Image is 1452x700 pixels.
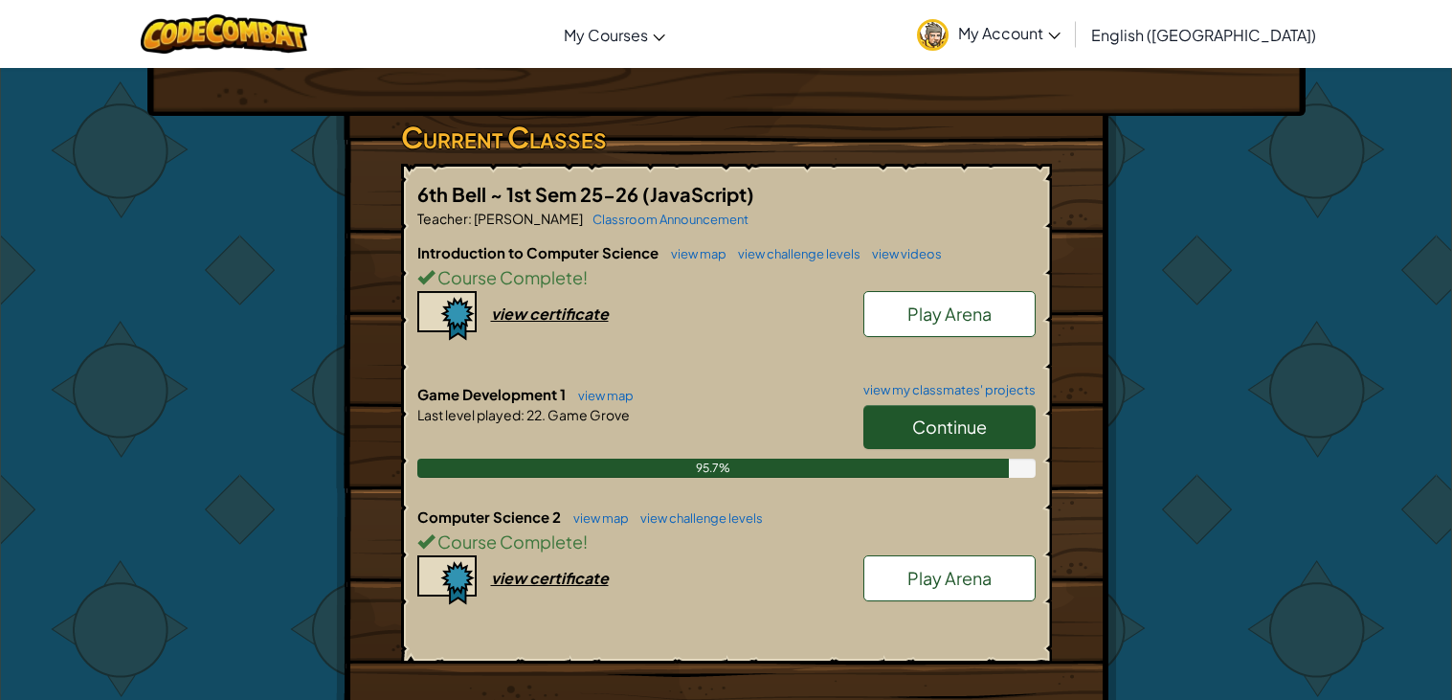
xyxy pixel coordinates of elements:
img: CodeCombat logo [141,14,308,54]
a: My Courses [554,9,675,60]
a: view challenge levels [631,510,763,526]
span: Play Arena [907,567,992,589]
div: view certificate [491,568,609,588]
span: My Account [958,23,1061,43]
div: 95.7% [417,459,1009,478]
img: avatar [917,19,949,51]
a: My Account [907,4,1070,64]
a: view map [564,510,629,526]
span: Course Complete [435,531,583,553]
span: English ([GEOGRAPHIC_DATA]) [1091,25,1316,45]
a: English ([GEOGRAPHIC_DATA]) [1082,9,1326,60]
span: My Courses [564,25,648,45]
span: Computer Science 2 [417,508,564,526]
span: Continue [912,416,987,438]
img: certificate-icon.png [417,555,477,605]
span: ! [583,531,588,553]
a: view certificate [417,568,609,588]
